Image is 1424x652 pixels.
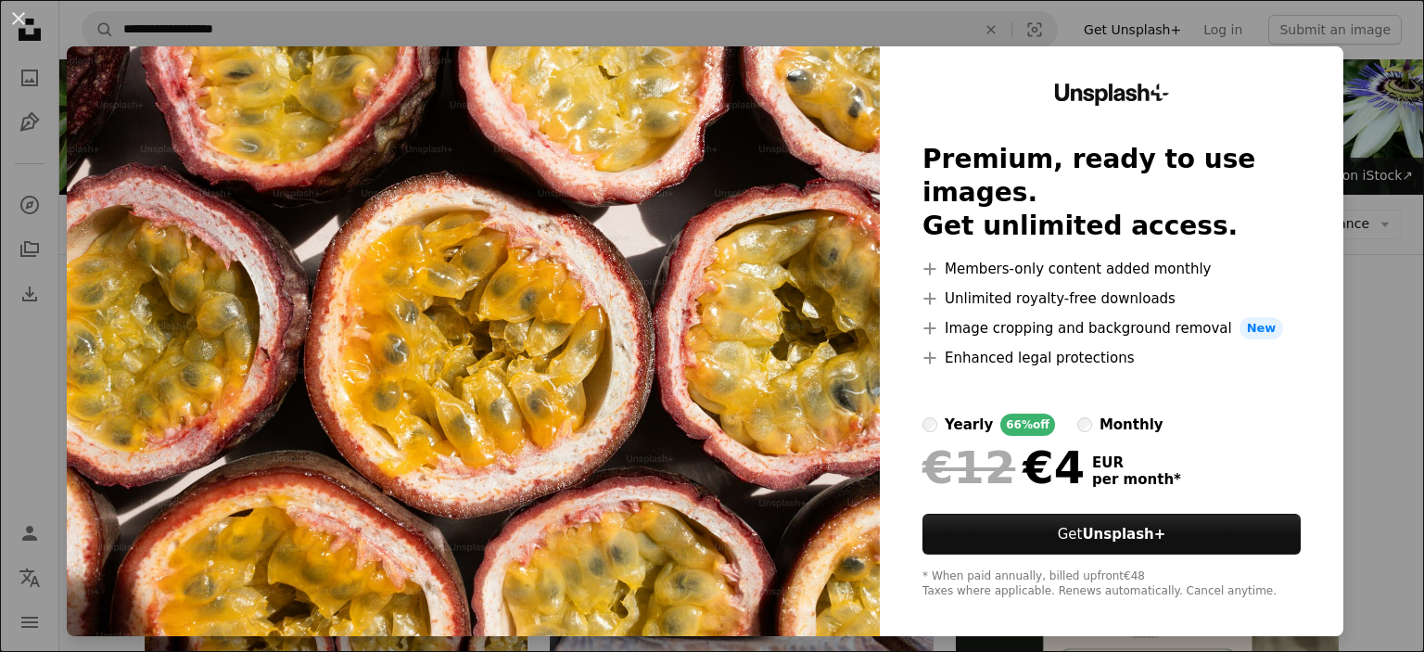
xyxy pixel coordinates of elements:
[1092,471,1181,488] span: per month *
[922,514,1301,555] button: GetUnsplash+
[922,288,1301,310] li: Unlimited royalty-free downloads
[1092,454,1181,471] span: EUR
[922,443,1085,492] div: €4
[922,417,937,432] input: yearly66%off
[922,258,1301,280] li: Members-only content added monthly
[922,143,1301,243] h2: Premium, ready to use images. Get unlimited access.
[922,443,1015,492] span: €12
[922,317,1301,339] li: Image cropping and background removal
[1082,526,1165,543] strong: Unsplash+
[922,569,1301,599] div: * When paid annually, billed upfront €48 Taxes where applicable. Renews automatically. Cancel any...
[922,347,1301,369] li: Enhanced legal protections
[1077,417,1092,432] input: monthly
[945,414,993,436] div: yearly
[1000,414,1055,436] div: 66% off
[1240,317,1284,339] span: New
[1100,414,1163,436] div: monthly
